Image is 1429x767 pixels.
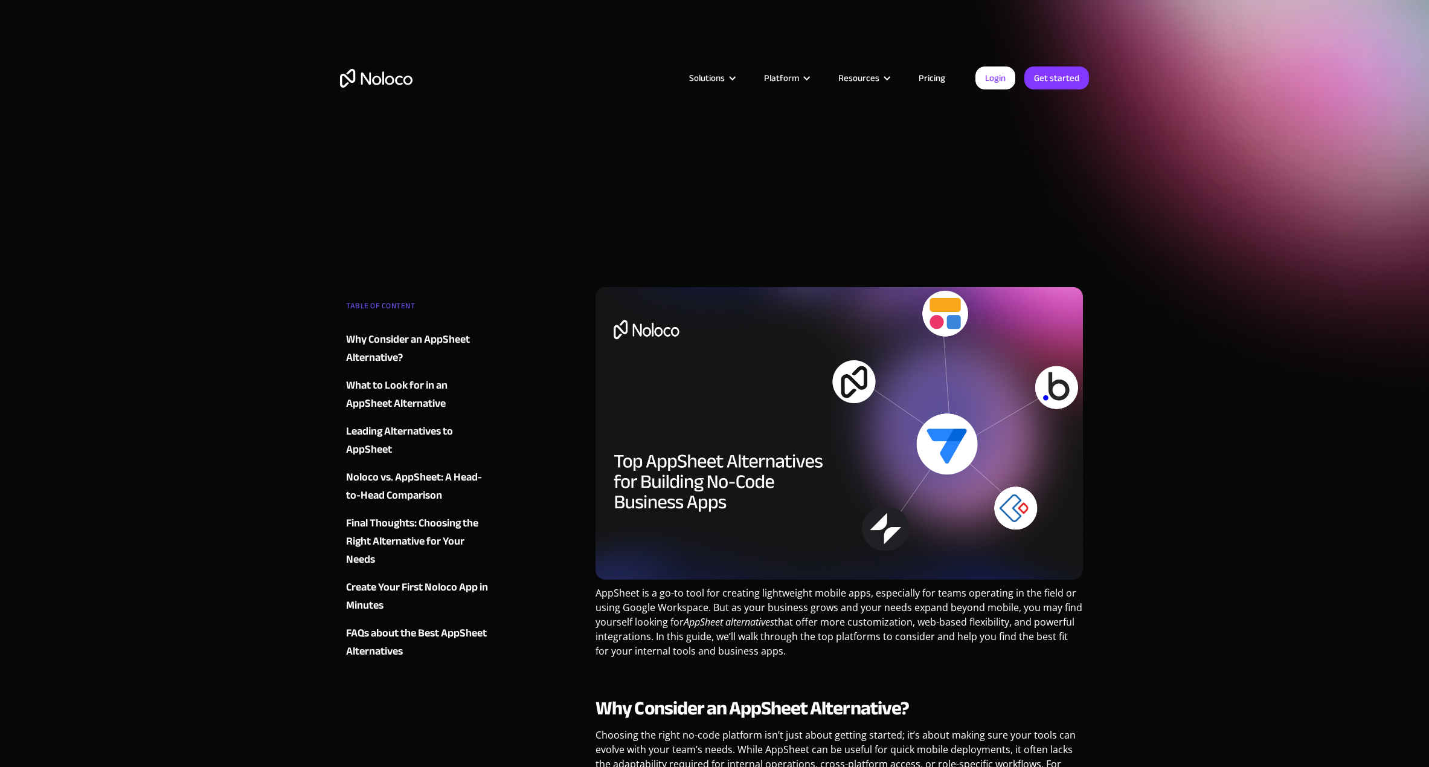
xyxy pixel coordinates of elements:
[346,578,492,615] a: Create Your First Noloco App in Minutes
[904,70,960,86] a: Pricing
[346,468,492,505] a: Noloco vs. AppSheet: A Head-to-Head Comparison
[346,331,492,367] a: Why Consider an AppSheet Alternative?
[674,70,749,86] div: Solutions
[1024,66,1089,89] a: Get started
[684,615,774,629] em: AppSheet alternatives
[975,66,1015,89] a: Login
[596,586,1083,667] p: AppSheet is a go-to tool for creating lightweight mobile apps, especially for teams operating in ...
[346,514,492,569] a: Final Thoughts: Choosing the Right Alternative for Your Needs
[346,624,492,661] a: FAQs about the Best AppSheet Alternatives
[838,70,879,86] div: Resources
[596,690,908,727] strong: Why Consider an AppSheet Alternative?
[764,70,799,86] div: Platform
[823,70,904,86] div: Resources
[346,377,492,413] a: What to Look for in an AppSheet Alternative
[749,70,823,86] div: Platform
[689,70,725,86] div: Solutions
[346,297,492,321] div: TABLE OF CONTENT
[340,69,413,88] a: home
[346,422,492,459] a: Leading Alternatives to AppSheet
